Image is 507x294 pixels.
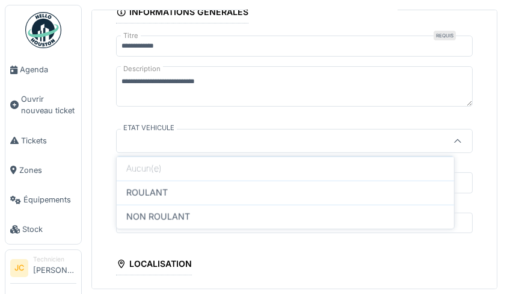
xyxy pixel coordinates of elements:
label: Description [121,61,163,77]
li: [PERSON_NAME] [33,255,76,281]
a: Stock [5,214,81,244]
a: Zones [5,155,81,185]
a: Équipements [5,185,81,214]
span: Ouvrir nouveau ticket [21,93,76,116]
span: Zones [19,164,76,176]
span: Stock [22,224,76,235]
a: JC Technicien[PERSON_NAME] [10,255,76,284]
a: Ouvrir nouveau ticket [5,84,81,125]
span: NON ROULANT [126,210,190,224]
li: JC [10,259,28,277]
span: ROULANT [126,186,168,199]
div: Localisation [116,255,192,275]
span: Agenda [20,64,76,75]
div: Requis [434,31,456,40]
label: ETAT VEHICULE [121,123,177,133]
label: Titre [121,31,141,41]
div: Informations générales [116,3,248,23]
a: Agenda [5,55,81,84]
span: Tickets [21,135,76,146]
div: Technicien [33,255,76,264]
div: Aucun(e) [117,157,454,181]
a: Tickets [5,126,81,155]
img: Badge_color-CXgf-gQk.svg [25,12,61,48]
span: Équipements [23,194,76,205]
